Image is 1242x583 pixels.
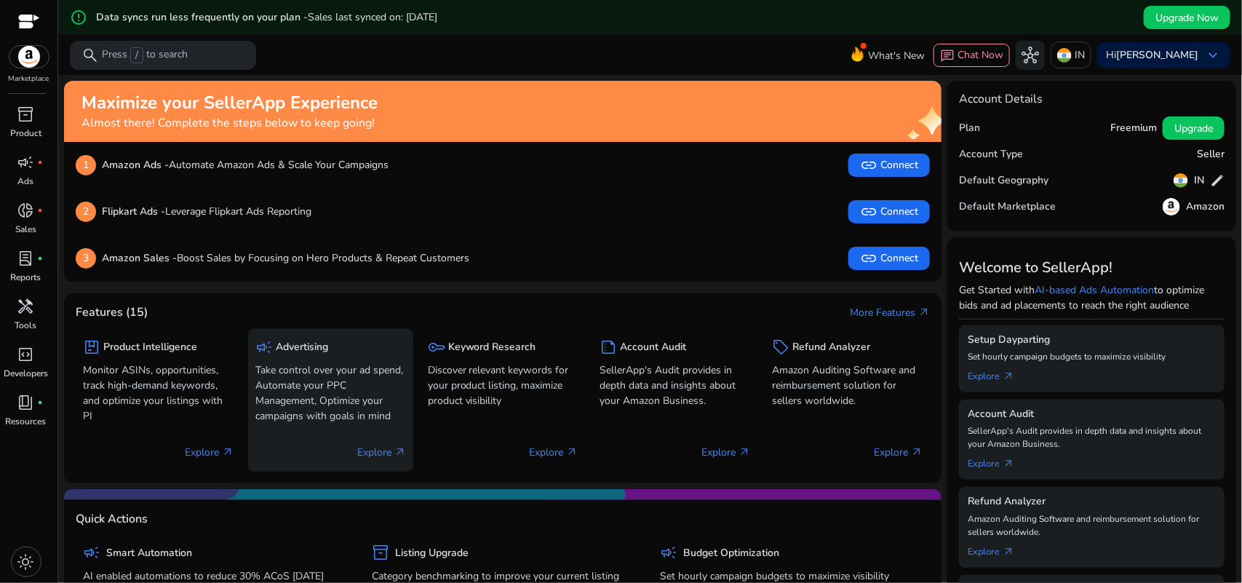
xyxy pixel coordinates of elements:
b: [PERSON_NAME] [1116,48,1198,62]
p: Marketplace [9,74,49,84]
p: Tools [15,319,37,332]
h5: Listing Upgrade [395,547,469,560]
span: campaign [17,154,35,171]
b: Amazon Ads - [102,158,169,172]
p: Product [10,127,41,140]
span: chat [940,49,955,63]
span: arrow_outward [394,446,406,458]
p: Ads [18,175,34,188]
button: linkConnect [848,154,930,177]
span: light_mode [17,553,35,571]
h5: Refund Analyzer [968,496,1216,508]
p: Set hourly campaign budgets to maximize visibility [968,350,1216,363]
h5: Account Type [959,148,1023,161]
p: Explore [530,445,578,460]
span: Upgrade [1174,121,1213,136]
h5: Keyword Research [448,341,536,354]
span: inventory_2 [372,544,389,561]
p: Reports [11,271,41,284]
p: SellerApp's Audit provides in depth data and insights about your Amazon Business. [968,424,1216,451]
span: key [428,338,445,356]
h5: Account Audit [621,341,687,354]
p: Take control over your ad spend, Automate your PPC Management, Optimize your campaigns with goals... [255,362,406,424]
p: Developers [4,367,48,380]
a: Explorearrow_outward [968,363,1026,384]
p: Explore [185,445,234,460]
span: code_blocks [17,346,35,363]
p: Resources [6,415,47,428]
h5: IN [1194,175,1204,187]
span: What's New [868,43,925,68]
h2: Maximize your SellerApp Experience [81,92,378,114]
h5: Product Intelligence [103,341,197,354]
span: fiber_manual_record [38,159,44,165]
p: Amazon Auditing Software and reimbursement solution for sellers worldwide. [968,512,1216,539]
p: SellerApp's Audit provides in depth data and insights about your Amazon Business. [600,362,751,408]
h5: Refund Analyzer [792,341,870,354]
p: Explore [874,445,923,460]
p: Automate Amazon Ads & Scale Your Campaigns [102,157,389,172]
span: campaign [255,338,273,356]
h5: Default Marketplace [959,201,1056,213]
button: Upgrade [1163,116,1225,140]
span: donut_small [17,202,35,219]
b: Flipkart Ads - [102,205,165,218]
span: campaign [661,544,678,561]
span: edit [1210,173,1225,188]
span: arrow_outward [1003,546,1014,558]
h4: Features (15) [76,306,148,320]
span: link [860,250,877,267]
button: linkConnect [848,200,930,223]
button: linkConnect [848,247,930,270]
span: arrow_outward [918,306,930,318]
span: inventory_2 [17,106,35,123]
button: hub [1016,41,1045,70]
p: Hi [1106,50,1198,60]
span: campaign [83,544,100,561]
p: Sales [15,223,36,236]
span: link [860,203,877,221]
span: arrow_outward [911,446,923,458]
span: arrow_outward [739,446,750,458]
h5: Seller [1197,148,1225,161]
span: Connect [860,250,918,267]
img: amazon.svg [1163,198,1180,215]
p: IN [1075,42,1085,68]
span: sell [772,338,789,356]
span: arrow_outward [567,446,578,458]
span: link [860,156,877,174]
h5: Default Geography [959,175,1048,187]
span: / [130,47,143,63]
p: 2 [76,202,96,222]
span: fiber_manual_record [38,400,44,405]
h5: Freemium [1110,122,1157,135]
p: Get Started with to optimize bids and ad placements to reach the right audience [959,282,1225,313]
h5: Amazon [1186,201,1225,213]
a: More Featuresarrow_outward [850,305,930,320]
span: fiber_manual_record [38,207,44,213]
span: book_4 [17,394,35,411]
p: Discover relevant keywords for your product listing, maximize product visibility [428,362,578,408]
span: handyman [17,298,35,315]
button: Upgrade Now [1144,6,1230,29]
h4: Account Details [959,92,1043,106]
p: 1 [76,155,96,175]
p: Press to search [102,47,188,63]
span: package [83,338,100,356]
h5: Advertising [276,341,328,354]
p: Leverage Flipkart Ads Reporting [102,204,311,219]
span: fiber_manual_record [38,255,44,261]
h3: Welcome to SellerApp! [959,259,1225,277]
h5: Plan [959,122,980,135]
span: summarize [600,338,618,356]
button: chatChat Now [934,44,1010,67]
span: arrow_outward [222,446,234,458]
img: in.svg [1057,48,1072,63]
p: 3 [76,248,96,269]
img: in.svg [1174,173,1188,188]
h5: Setup Dayparting [968,334,1216,346]
h5: Data syncs run less frequently on your plan - [96,12,437,24]
p: Boost Sales by Focusing on Hero Products & Repeat Customers [102,250,469,266]
span: Chat Now [958,48,1003,62]
img: amazon.svg [9,46,49,68]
